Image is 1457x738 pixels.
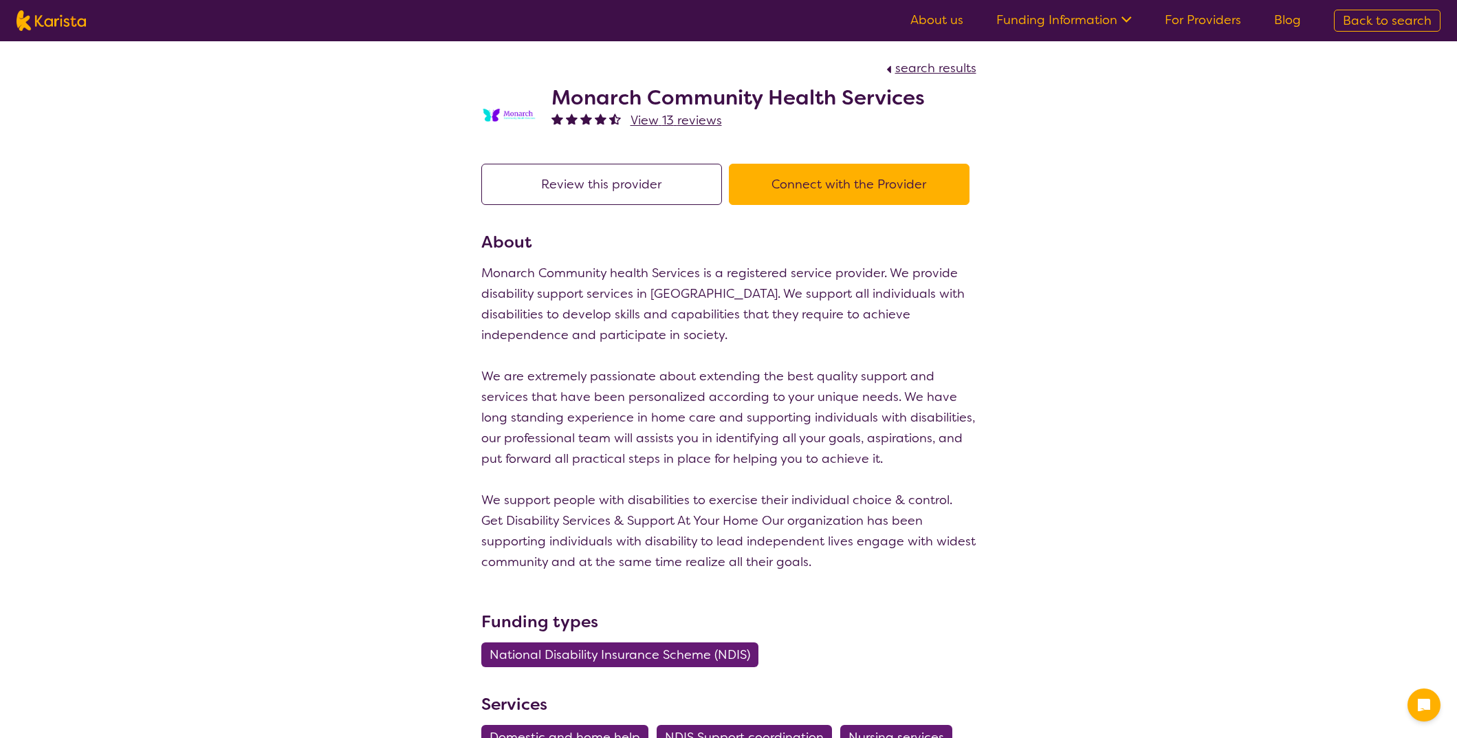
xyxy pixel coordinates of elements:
a: National Disability Insurance Scheme (NDIS) [481,647,767,663]
img: fullstar [551,113,563,124]
p: We are extremely passionate about extending the best quality support and services that have been ... [481,366,976,469]
h3: About [481,230,976,254]
span: National Disability Insurance Scheme (NDIS) [490,642,750,667]
img: fullstar [566,113,578,124]
img: halfstar [609,113,621,124]
img: k4tsyknm9itws7cmiz6u.png [481,100,536,132]
p: Monarch Community health Services is a registered service provider. We provide disability support... [481,263,976,345]
a: About us [910,12,963,28]
a: Review this provider [481,176,729,193]
img: fullstar [595,113,606,124]
h2: Monarch Community Health Services [551,85,925,110]
img: fullstar [580,113,592,124]
span: search results [895,60,976,76]
button: Review this provider [481,164,722,205]
a: Funding Information [996,12,1132,28]
a: For Providers [1165,12,1241,28]
a: Blog [1274,12,1301,28]
a: Connect with the Provider [729,176,976,193]
h3: Funding types [481,609,976,634]
p: We support people with disabilities to exercise their individual choice & control. Get Disability... [481,490,976,572]
a: search results [883,60,976,76]
button: Connect with the Provider [729,164,969,205]
img: Karista logo [17,10,86,31]
a: View 13 reviews [631,110,722,131]
span: View 13 reviews [631,112,722,129]
span: Back to search [1343,12,1432,29]
a: Back to search [1334,10,1440,32]
h3: Services [481,692,976,717]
